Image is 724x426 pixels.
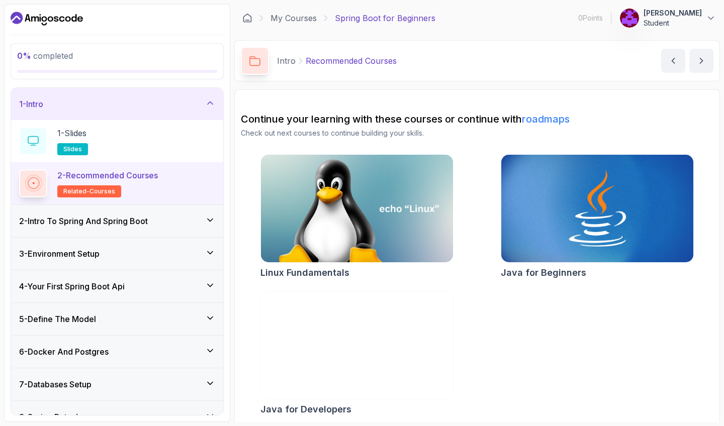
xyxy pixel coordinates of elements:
[619,8,716,28] button: user profile image[PERSON_NAME]Student
[19,248,100,260] h3: 3 - Environment Setup
[19,169,215,197] button: 2-Recommended Coursesrelated-courses
[241,128,713,138] p: Check out next courses to continue building your skills.
[501,154,694,280] a: Java for Beginners cardJava for Beginners
[241,112,713,126] h2: Continue your learning with these courses or continue with
[261,155,453,262] img: Linux Fundamentals card
[19,280,125,292] h3: 4 - Your First Spring Boot Api
[270,12,317,24] a: My Courses
[19,98,43,110] h3: 1 - Intro
[277,55,296,67] p: Intro
[57,127,86,139] p: 1 - Slides
[19,313,96,325] h3: 5 - Define The Model
[578,13,603,23] p: 0 Points
[11,11,83,27] a: Dashboard
[260,291,454,416] a: Java for Developers cardJava for Developers
[306,55,397,67] p: Recommended Courses
[17,51,73,61] span: completed
[17,51,31,61] span: 0 %
[689,49,713,73] button: next content
[63,187,115,195] span: related-courses
[260,402,351,416] h2: Java for Developers
[19,378,92,390] h3: 7 - Databases Setup
[19,215,148,227] h3: 2 - Intro To Spring And Spring Boot
[11,88,223,120] button: 1-Intro
[63,145,82,153] span: slides
[261,291,453,399] img: Java for Developers card
[19,346,109,358] h3: 6 - Docker And Postgres
[501,266,586,280] h2: Java for Beginners
[501,155,693,262] img: Java for Beginners card
[11,368,223,400] button: 7-Databases Setup
[11,270,223,302] button: 4-Your First Spring Boot Api
[661,49,685,73] button: previous content
[620,9,639,28] img: user profile image
[11,205,223,237] button: 2-Intro To Spring And Spring Boot
[242,13,252,23] a: Dashboard
[644,18,702,28] p: Student
[19,127,215,155] button: 1-Slidesslides
[644,8,702,18] p: [PERSON_NAME]
[57,169,158,181] p: 2 - Recommended Courses
[335,12,435,24] p: Spring Boot for Beginners
[260,154,454,280] a: Linux Fundamentals cardLinux Fundamentals
[522,113,570,125] a: roadmaps
[11,238,223,270] button: 3-Environment Setup
[260,266,349,280] h2: Linux Fundamentals
[11,303,223,335] button: 5-Define The Model
[11,336,223,368] button: 6-Docker And Postgres
[19,411,87,423] h3: 8 - Spring Data Jpa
